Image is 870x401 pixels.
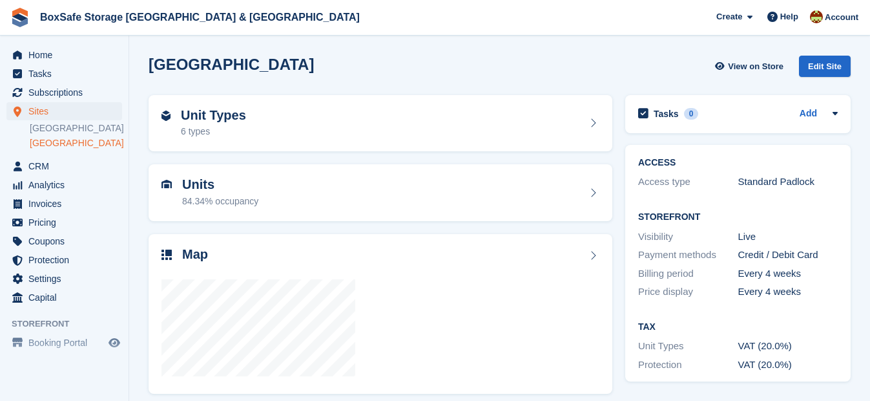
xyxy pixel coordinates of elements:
[6,270,122,288] a: menu
[6,213,122,232] a: menu
[738,339,838,354] div: VAT (20.0%)
[149,234,612,395] a: Map
[28,65,106,83] span: Tasks
[738,230,838,244] div: Live
[738,175,838,190] div: Standard Padlock
[30,137,122,149] a: [GEOGRAPHIC_DATA]
[12,318,129,331] span: Storefront
[6,102,122,120] a: menu
[181,125,246,138] div: 6 types
[780,10,798,23] span: Help
[800,107,817,122] a: Add
[107,335,122,351] a: Preview store
[28,232,106,250] span: Coupons
[182,195,258,208] div: 84.34% occupancy
[654,108,679,120] h2: Tasks
[6,288,122,307] a: menu
[6,176,122,194] a: menu
[161,111,171,121] img: unit-type-icn-2b2737a686de81e16bb02015468b77c625bbabd49415b5ef34ead5e3b44a266d.svg
[825,11,858,24] span: Account
[28,195,106,213] span: Invoices
[6,195,122,213] a: menu
[6,157,122,175] a: menu
[638,285,738,299] div: Price display
[738,248,838,263] div: Credit / Debit Card
[149,164,612,221] a: Units 84.34% occupancy
[161,180,172,189] img: unit-icn-7be61d7bf1b0ce9d3e12c5938cc71ed9869f7b940bace4675aadf7bd6d80202e.svg
[28,288,106,307] span: Capital
[28,157,106,175] span: CRM
[728,60,783,73] span: View on Store
[6,83,122,102] a: menu
[28,176,106,194] span: Analytics
[6,232,122,250] a: menu
[28,46,106,64] span: Home
[638,248,738,263] div: Payment methods
[28,213,106,232] span: Pricing
[638,339,738,354] div: Unit Types
[182,177,258,192] h2: Units
[28,334,106,352] span: Booking Portal
[799,56,851,82] a: Edit Site
[10,8,30,27] img: stora-icon-8386f47178a22dfd0bd8f6a31ec36ba5ce8667c1dd55bd0f319d3a0aa187defe.svg
[738,266,838,281] div: Every 4 weeks
[799,56,851,77] div: Edit Site
[638,322,838,332] h2: Tax
[181,108,246,123] h2: Unit Types
[28,251,106,269] span: Protection
[638,230,738,244] div: Visibility
[161,250,172,260] img: map-icn-33ee37083ee616e46c38cad1a60f524a97daa1e2b2c8c0bc3eb3415660979fc1.svg
[35,6,365,28] a: BoxSafe Storage [GEOGRAPHIC_DATA] & [GEOGRAPHIC_DATA]
[28,102,106,120] span: Sites
[638,175,738,190] div: Access type
[738,358,838,373] div: VAT (20.0%)
[6,334,122,352] a: menu
[6,251,122,269] a: menu
[638,358,738,373] div: Protection
[6,65,122,83] a: menu
[638,212,838,222] h2: Storefront
[6,46,122,64] a: menu
[638,158,838,168] h2: ACCESS
[30,122,122,135] a: [GEOGRAPHIC_DATA]
[713,56,789,77] a: View on Store
[182,247,208,262] h2: Map
[149,95,612,152] a: Unit Types 6 types
[810,10,823,23] img: Kim
[28,83,106,102] span: Subscriptions
[684,108,699,120] div: 0
[716,10,742,23] span: Create
[149,56,314,73] h2: [GEOGRAPHIC_DATA]
[638,266,738,281] div: Billing period
[738,285,838,299] div: Every 4 weeks
[28,270,106,288] span: Settings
